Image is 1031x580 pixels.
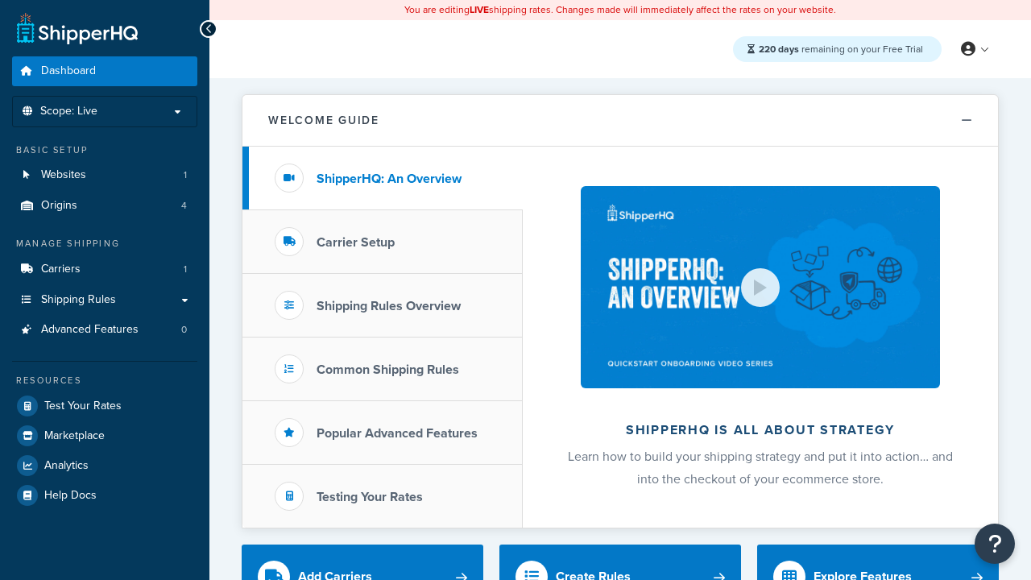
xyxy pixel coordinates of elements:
[41,293,116,307] span: Shipping Rules
[317,362,459,377] h3: Common Shipping Rules
[12,160,197,190] a: Websites1
[12,191,197,221] li: Origins
[44,400,122,413] span: Test Your Rates
[12,191,197,221] a: Origins4
[268,114,379,126] h2: Welcome Guide
[317,490,423,504] h3: Testing Your Rates
[12,315,197,345] li: Advanced Features
[44,429,105,443] span: Marketplace
[12,421,197,450] a: Marketplace
[184,263,187,276] span: 1
[12,285,197,315] a: Shipping Rules
[184,168,187,182] span: 1
[317,172,462,186] h3: ShipperHQ: An Overview
[12,56,197,86] a: Dashboard
[181,323,187,337] span: 0
[12,315,197,345] a: Advanced Features0
[317,235,395,250] h3: Carrier Setup
[44,489,97,503] span: Help Docs
[41,168,86,182] span: Websites
[242,95,998,147] button: Welcome Guide
[12,374,197,387] div: Resources
[12,237,197,251] div: Manage Shipping
[12,451,197,480] a: Analytics
[12,391,197,420] a: Test Your Rates
[12,143,197,157] div: Basic Setup
[759,42,799,56] strong: 220 days
[41,263,81,276] span: Carriers
[12,481,197,510] a: Help Docs
[565,423,955,437] h2: ShipperHQ is all about strategy
[12,255,197,284] a: Carriers1
[40,105,97,118] span: Scope: Live
[12,255,197,284] li: Carriers
[41,323,139,337] span: Advanced Features
[41,64,96,78] span: Dashboard
[581,186,940,388] img: ShipperHQ is all about strategy
[568,447,953,488] span: Learn how to build your shipping strategy and put it into action… and into the checkout of your e...
[12,160,197,190] li: Websites
[44,459,89,473] span: Analytics
[975,524,1015,564] button: Open Resource Center
[317,299,461,313] h3: Shipping Rules Overview
[317,426,478,441] h3: Popular Advanced Features
[41,199,77,213] span: Origins
[181,199,187,213] span: 4
[759,42,923,56] span: remaining on your Free Trial
[470,2,489,17] b: LIVE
